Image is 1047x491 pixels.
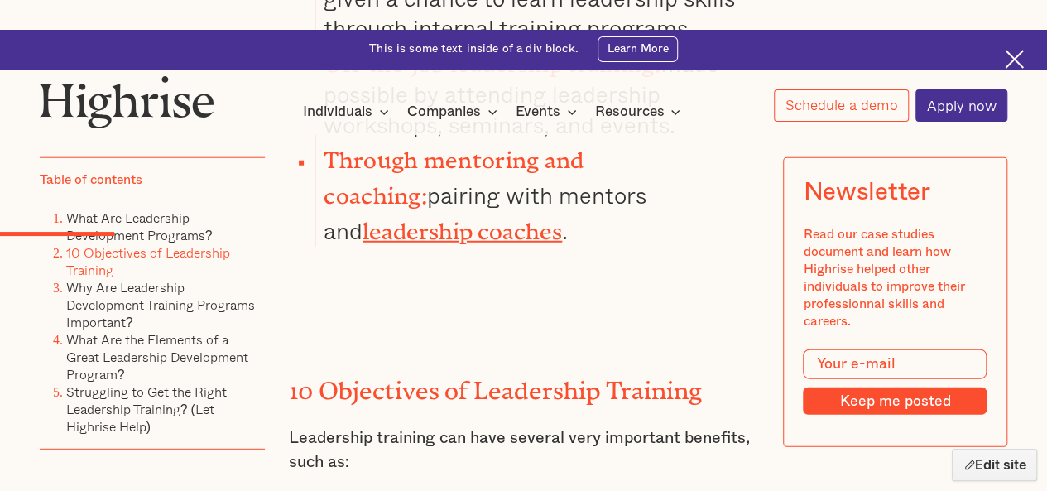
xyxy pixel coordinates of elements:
div: This is some text inside of a div block. [369,41,579,57]
form: Modal Form [803,349,987,415]
img: Cross icon [1005,50,1024,69]
button: Edit site [952,449,1037,481]
a: Why Are Leadership Development Training Programs Important? [66,277,255,332]
div: Individuals [303,102,372,122]
div: Table of contents [40,171,142,188]
a: What Are the Elements of a Great Leadership Development Program? [66,330,248,384]
a: Apply now [915,89,1007,122]
div: Resources [594,102,685,122]
div: Events [516,102,560,122]
a: 10 Objectives of Leadership Training [66,243,230,280]
input: Your e-mail [803,349,987,379]
strong: Through mentoring and coaching: [324,147,584,197]
a: Struggling to Get the Right Leadership Training? (Let Highrise Help) [66,382,227,436]
h2: 10 Objectives of Leadership Training [289,371,759,399]
a: leadership coaches [363,219,562,233]
a: Learn More [598,36,678,62]
div: Read our case studies document and learn how Highrise helped other individuals to improve their p... [803,225,987,330]
li: pairing with mentors and . [315,140,758,246]
input: Keep me posted [803,387,987,414]
div: Events [516,102,582,122]
div: Companies [407,102,502,122]
a: What Are Leadership Development Programs? [66,208,213,245]
p: Leadership training can have several very important benefits, such as: [289,426,759,475]
div: Companies [407,102,481,122]
div: Resources [594,102,664,122]
div: Individuals [303,102,394,122]
div: Newsletter [803,177,929,205]
img: Highrise logo [40,75,214,128]
a: Schedule a demo [774,89,909,122]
